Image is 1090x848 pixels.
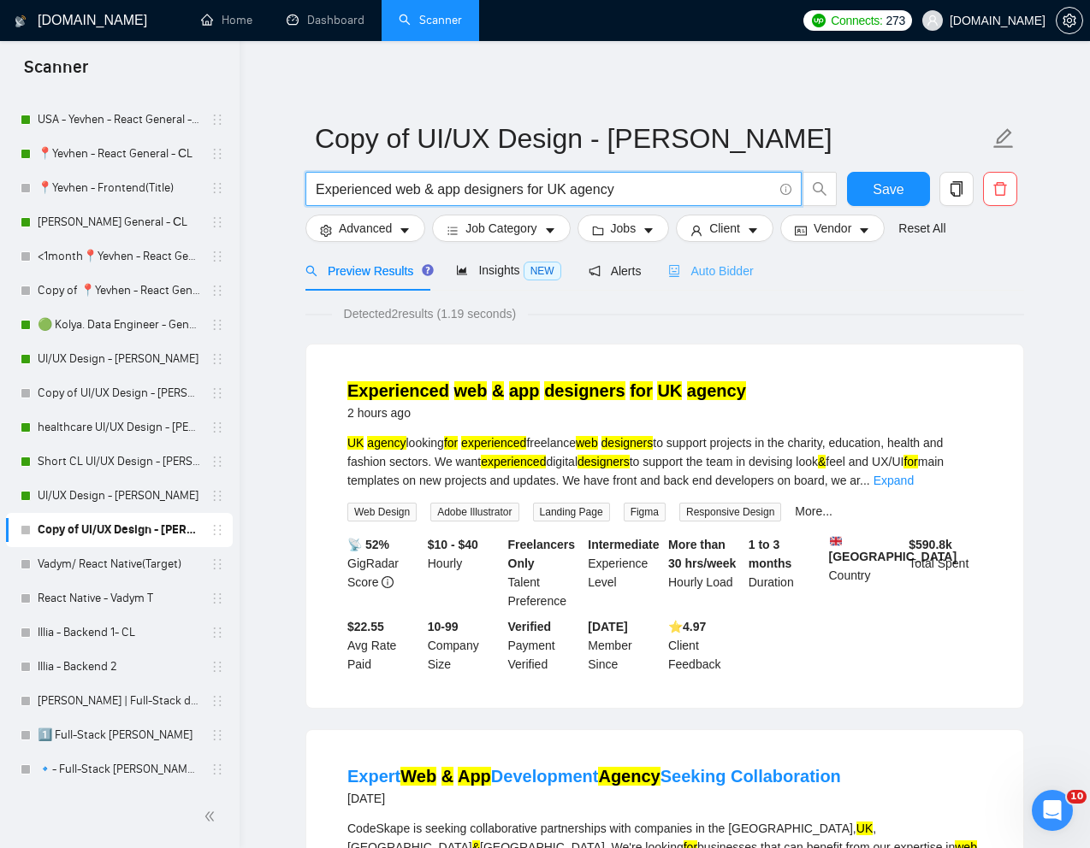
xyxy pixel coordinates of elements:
mark: UK [347,436,364,450]
mark: agency [687,381,746,400]
a: Copy of UI/UX Design - [PERSON_NAME] [38,513,200,547]
button: search [803,172,837,206]
input: Scanner name... [315,117,989,160]
mark: UK [856,821,873,835]
span: holder [210,763,224,776]
span: Auto Bidder [668,264,753,278]
div: Hourly [424,535,505,610]
a: UI/UX Design - [PERSON_NAME] [38,479,200,513]
a: Copy of UI/UX Design - [PERSON_NAME] [38,376,200,410]
mark: & [818,455,826,468]
div: Talent Preference [505,535,585,610]
span: edit [992,127,1015,150]
div: Tooltip anchor [420,262,435,278]
span: delete [984,181,1016,197]
span: holder [210,489,224,503]
b: More than 30 hrs/week [668,538,736,570]
button: folderJobscaret-down [578,215,670,242]
div: GigRadar Score [344,535,424,610]
b: Freelancers Only [508,538,576,570]
a: [PERSON_NAME] General - СL [38,205,200,239]
span: holder [210,113,224,127]
a: Vadym/ React Native(Target) [38,547,200,581]
a: 📍Yevhen - React General - СL [38,137,200,171]
span: setting [320,224,332,237]
a: Short CL UI/UX Design - [PERSON_NAME] [38,445,200,479]
span: holder [210,386,224,400]
a: setting [1056,14,1083,27]
a: ExpertWeb & AppDevelopmentAgencySeeking Collaboration [347,767,841,786]
mark: for [630,381,653,400]
div: [DATE] [347,788,841,809]
a: Experienced web & app designers for UK agency [347,381,746,400]
div: Hourly Load [665,535,745,610]
span: copy [940,181,973,197]
span: Alerts [589,264,642,278]
span: Client [709,219,740,238]
span: holder [210,455,224,468]
a: <1month📍Yevhen - React General - СL [38,239,200,274]
a: Illia - Backend 1- CL [38,615,200,650]
a: dashboardDashboard [287,13,364,27]
span: setting [1057,14,1082,27]
a: healthcare UI/UX Design - [PERSON_NAME] [38,410,200,445]
b: 1 to 3 months [749,538,792,570]
span: holder [210,181,224,195]
mark: for [444,436,458,450]
a: homeHome [201,13,252,27]
div: Member Since [584,617,665,674]
span: Connects: [831,11,882,30]
div: Total Spent [905,535,986,610]
mark: experienced [461,436,526,450]
div: 2 hours ago [347,403,746,423]
div: looking freelance to support projects in the charity, education, health and fashion sectors. We w... [347,433,982,490]
span: Detected 2 results (1.19 seconds) [332,304,529,323]
mark: & [441,767,453,786]
span: caret-down [399,224,411,237]
span: NEW [524,262,561,280]
button: idcardVendorcaret-down [780,215,885,242]
a: Reset All [898,219,945,238]
button: copy [939,172,974,206]
span: double-left [204,808,221,825]
a: USA - Yevhen - React General - СL [38,103,200,137]
button: barsJob Categorycaret-down [432,215,570,242]
a: 1️⃣ Full-Stack [PERSON_NAME] [38,718,200,752]
span: Save [873,179,903,200]
span: Web Design [347,503,417,521]
mark: for [903,455,917,468]
div: Duration [745,535,826,610]
span: search [803,181,836,197]
mark: designers [578,455,630,468]
span: 10 [1067,790,1087,804]
input: Search Freelance Jobs... [316,179,773,200]
div: Country [826,535,906,610]
span: caret-down [643,224,655,237]
iframe: Intercom live chat [1032,790,1073,831]
mark: & [492,381,504,400]
span: user [927,15,939,26]
a: React Native - Vadym T [38,581,200,615]
mark: Experienced [347,381,449,400]
span: holder [210,728,224,742]
mark: designers [544,381,625,400]
span: Scanner [10,55,102,91]
span: holder [210,557,224,571]
a: UI/UX Design - [PERSON_NAME] [38,342,200,376]
img: 🇬🇧 [830,535,842,547]
div: Company Size [424,617,505,674]
div: Client Feedback [665,617,745,674]
a: 🔹- Full-Stack [PERSON_NAME] - CL [38,752,200,786]
a: [PERSON_NAME] | Full-Stack dev [38,684,200,718]
b: ⭐️ 4.97 [668,620,706,633]
span: folder [592,224,604,237]
a: 📍Yevhen - Frontend(Title) [38,171,200,205]
b: $22.55 [347,620,384,633]
span: holder [210,694,224,708]
span: robot [668,265,680,277]
span: Figma [624,503,666,521]
span: Job Category [465,219,536,238]
span: caret-down [858,224,870,237]
span: holder [210,250,224,263]
span: holder [210,523,224,537]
